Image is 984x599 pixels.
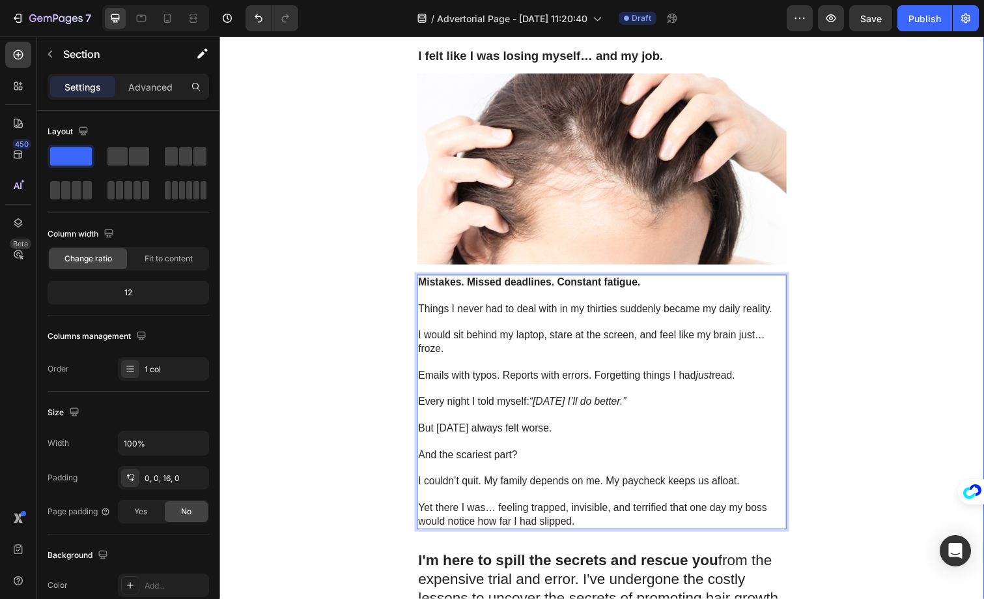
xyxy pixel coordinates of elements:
p: And the scariest part? [203,422,578,435]
strong: I'm here to spill the secrets and rescue you [203,527,510,544]
div: Undo/Redo [246,5,298,31]
div: Page padding [48,506,111,518]
span: Fit to content [145,253,193,265]
input: Auto [119,431,208,455]
span: Advertorial Page - [DATE] 11:20:40 [437,12,587,25]
p: Settings [64,80,101,94]
div: Open Intercom Messenger [940,535,971,566]
div: 0, 0, 16, 0 [145,473,206,484]
div: Add... [145,580,206,592]
div: 450 [12,139,31,149]
button: Publish [897,5,952,31]
div: Publish [908,12,941,25]
span: / [431,12,434,25]
span: Change ratio [64,253,112,265]
div: Background [48,547,111,564]
i: just [487,341,503,352]
i: “[DATE] I’ll do better.” [316,368,415,379]
iframe: Design area [219,37,984,599]
p: 7 [85,10,91,26]
span: No [181,506,191,518]
p: But [DATE] always felt worse. [203,394,578,408]
p: Advanced [128,80,173,94]
div: Padding [48,472,77,484]
div: Size [48,404,82,422]
p: Section [63,46,170,62]
div: Order [48,363,69,375]
span: Save [860,13,882,24]
div: Beta [10,239,31,249]
button: Save [849,5,892,31]
span: Draft [632,12,651,24]
div: Layout [48,123,91,141]
div: Column width [48,226,117,243]
div: Color [48,579,68,591]
p: Every night I told myself: [203,367,578,381]
div: Width [48,437,69,449]
button: 7 [5,5,97,31]
div: 1 col [145,364,206,375]
p: Yet there I was… feeling trapped, invisible, and terrified that one day my boss would notice how ... [203,476,578,503]
span: Yes [134,506,147,518]
div: 12 [50,284,206,302]
div: Columns management [48,328,149,345]
p: I couldn’t quit. My family depends on me. My paycheck keeps us afloat. [203,448,578,462]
